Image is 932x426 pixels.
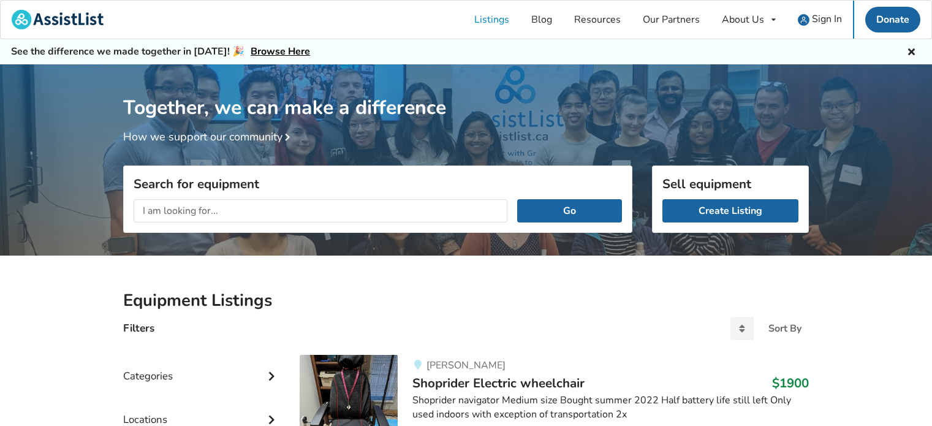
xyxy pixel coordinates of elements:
[772,375,809,391] h3: $1900
[123,290,809,311] h2: Equipment Listings
[517,199,622,223] button: Go
[787,1,853,39] a: user icon Sign In
[662,176,798,192] h3: Sell equipment
[812,12,842,26] span: Sign In
[662,199,798,223] a: Create Listing
[11,45,310,58] h5: See the difference we made together in [DATE]! 🎉
[412,375,585,392] span: Shoprider Electric wheelchair
[563,1,632,39] a: Resources
[251,45,310,58] a: Browse Here
[865,7,920,32] a: Donate
[426,359,506,372] span: [PERSON_NAME]
[134,199,507,223] input: I am looking for...
[463,1,520,39] a: Listings
[722,15,764,25] div: About Us
[123,321,154,335] h4: Filters
[123,64,809,120] h1: Together, we can make a difference
[768,324,801,333] div: Sort By
[798,14,809,26] img: user icon
[412,394,809,422] div: Shoprider navigator Medium size Bought summer 2022 Half battery life still left Only used indoors...
[134,176,622,192] h3: Search for equipment
[12,10,104,29] img: assistlist-logo
[123,345,280,389] div: Categories
[123,129,295,144] a: How we support our community
[632,1,711,39] a: Our Partners
[520,1,563,39] a: Blog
